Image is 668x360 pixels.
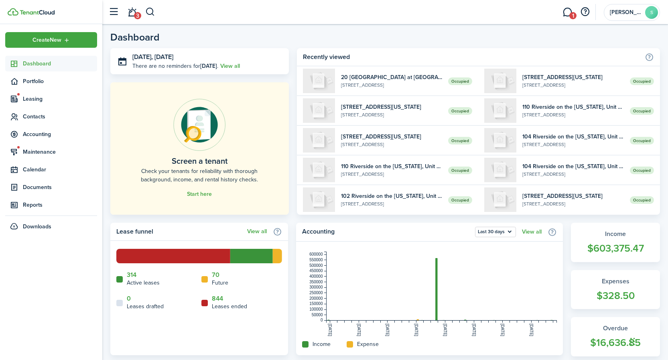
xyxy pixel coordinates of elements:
[5,197,97,213] a: Reports
[127,279,160,287] home-widget-title: Active leases
[321,318,323,322] tspan: 0
[522,141,624,148] widget-list-item-description: [STREET_ADDRESS]
[529,323,534,336] tspan: [DATE]
[116,227,243,236] home-widget-title: Lease funnel
[23,77,97,85] span: Portfolio
[212,295,223,302] a: 844
[386,323,390,336] tspan: [DATE]
[341,132,443,141] widget-list-item-title: [STREET_ADDRESS][US_STATE]
[448,77,472,85] span: Occupied
[484,128,516,153] img: 304
[630,137,654,144] span: Occupied
[522,200,624,207] widget-list-item-description: [STREET_ADDRESS]
[579,288,652,303] widget-stats-count: $328.50
[571,223,660,262] a: Income$603,375.47
[443,323,447,336] tspan: [DATE]
[522,81,624,89] widget-list-item-description: [STREET_ADDRESS]
[522,132,624,141] widget-list-item-title: 104 Riverside on the [US_STATE], Unit 304
[560,2,575,22] a: Messaging
[312,313,323,317] tspan: 50000
[341,171,443,178] widget-list-item-description: [STREET_ADDRESS]
[247,228,267,235] a: View all
[303,128,335,153] img: 306
[630,196,654,204] span: Occupied
[579,229,652,239] widget-stats-title: Income
[571,317,660,356] a: Overdue$16,636.85
[448,137,472,144] span: Occupied
[579,277,652,286] widget-stats-title: Expenses
[414,323,418,336] tspan: [DATE]
[630,329,635,354] div: Drag
[303,69,335,93] img: N
[630,167,654,174] span: Occupied
[303,52,641,62] home-widget-title: Recently viewed
[303,187,335,212] img: 101
[309,285,323,289] tspan: 300000
[472,323,476,336] tspan: [DATE]
[448,107,472,115] span: Occupied
[484,187,516,212] img: 306
[522,73,624,81] widget-list-item-title: [STREET_ADDRESS][US_STATE]
[23,222,51,231] span: Downloads
[309,258,323,262] tspan: 550000
[341,103,443,111] widget-list-item-title: [STREET_ADDRESS][US_STATE]
[475,227,516,237] button: Open menu
[302,227,471,237] home-widget-title: Accounting
[628,321,668,360] div: Chat Widget
[23,95,97,103] span: Leasing
[110,32,160,42] header-page-title: Dashboard
[309,280,323,284] tspan: 350000
[23,130,97,138] span: Accounting
[5,32,97,48] button: Open menu
[645,6,658,19] avatar-text: S
[630,77,654,85] span: Occupied
[341,111,443,118] widget-list-item-description: [STREET_ADDRESS]
[522,171,624,178] widget-list-item-description: [STREET_ADDRESS]
[448,167,472,174] span: Occupied
[328,323,332,336] tspan: [DATE]
[173,99,225,151] img: Online payments
[579,323,652,333] widget-stats-title: Overdue
[610,10,642,15] span: Sharon
[172,155,227,167] home-placeholder-title: Screen a tenant
[303,98,335,123] img: 306
[23,165,97,174] span: Calendar
[20,10,55,15] img: TenantCloud
[448,196,472,204] span: Occupied
[357,340,379,348] home-widget-title: Expense
[8,8,18,16] img: TenantCloud
[303,158,335,182] img: 101
[106,4,121,20] button: Open sidebar
[341,141,443,148] widget-list-item-description: [STREET_ADDRESS]
[128,167,271,184] home-placeholder-description: Check your tenants for reliability with thorough background, income, and rental history checks.
[309,301,323,306] tspan: 150000
[309,307,323,311] tspan: 100000
[313,340,331,348] home-widget-title: Income
[522,111,624,118] widget-list-item-description: [STREET_ADDRESS]
[579,241,652,256] widget-stats-count: $603,375.47
[200,62,217,70] b: [DATE]
[484,69,516,93] img: 306
[357,323,361,336] tspan: [DATE]
[569,12,577,19] span: 1
[127,302,164,311] home-widget-title: Leases drafted
[134,12,141,19] span: 3
[32,37,61,43] span: Create New
[309,274,323,279] tspan: 400000
[501,323,505,336] tspan: [DATE]
[127,295,131,302] a: 0
[475,227,516,237] button: Last 30 days
[187,191,212,197] a: Start here
[23,59,97,68] span: Dashboard
[522,192,624,200] widget-list-item-title: [STREET_ADDRESS][US_STATE]
[341,162,443,171] widget-list-item-title: 110 Riverside on the [US_STATE], Unit 101
[571,270,660,309] a: Expenses$328.50
[124,2,140,22] a: Notifications
[341,200,443,207] widget-list-item-description: [STREET_ADDRESS]
[522,229,542,235] a: View all
[578,5,592,19] button: Open resource center
[212,302,247,311] home-widget-title: Leases ended
[341,192,443,200] widget-list-item-title: 102 Riverside on the [US_STATE], Unit 101
[132,52,283,62] h3: [DATE], [DATE]
[220,62,240,70] a: View all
